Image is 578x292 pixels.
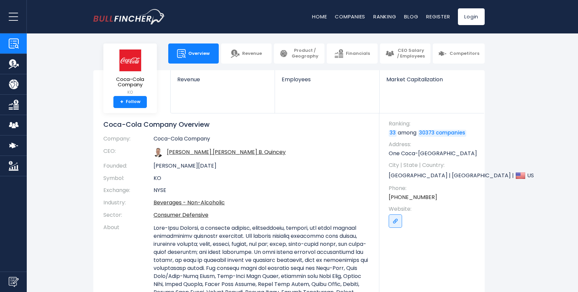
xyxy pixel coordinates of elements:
[103,184,154,197] th: Exchange:
[386,76,477,83] span: Market Capitalization
[274,43,324,64] a: Product / Geography
[380,70,484,94] a: Market Capitalization
[93,9,165,24] img: bullfincher logo
[103,160,154,172] th: Founded:
[389,129,478,136] p: among
[389,205,478,213] span: Website:
[426,13,450,20] a: Register
[167,148,286,156] a: ceo
[242,51,262,57] span: Revenue
[389,171,478,181] p: [GEOGRAPHIC_DATA] | [GEOGRAPHIC_DATA] | US
[103,172,154,185] th: Symbol:
[108,49,152,96] a: Coca-Cola Company KO
[389,150,478,157] p: One Coca-[GEOGRAPHIC_DATA]
[373,13,396,20] a: Ranking
[335,13,365,20] a: Companies
[327,43,377,64] a: Financials
[103,197,154,209] th: Industry:
[221,43,272,64] a: Revenue
[168,43,219,64] a: Overview
[404,13,418,20] a: Blog
[113,96,147,108] a: +Follow
[291,48,319,59] span: Product / Geography
[93,9,165,24] a: Go to homepage
[397,48,425,59] span: CEO Salary / Employees
[103,209,154,221] th: Sector:
[188,51,210,57] span: Overview
[389,214,402,228] a: Go to link
[418,130,466,136] a: 30373 companies
[389,162,478,169] span: City | State | Country:
[389,185,478,192] span: Phone:
[120,99,123,105] strong: +
[171,70,275,94] a: Revenue
[154,211,208,219] a: Consumer Defensive
[389,120,478,127] span: Ranking:
[433,43,485,64] a: Competitors
[458,8,485,25] a: Login
[177,76,268,83] span: Revenue
[389,141,478,148] span: Address:
[109,77,152,88] span: Coca-Cola Company
[103,120,369,129] h1: Coca-Cola Company Overview
[154,184,369,197] td: NYSE
[346,51,370,57] span: Financials
[154,148,163,157] img: james-quincey.jpg
[380,43,430,64] a: CEO Salary / Employees
[312,13,327,20] a: Home
[154,199,225,206] a: Beverages - Non-Alcoholic
[389,130,397,136] a: 33
[154,160,369,172] td: [PERSON_NAME][DATE]
[282,76,372,83] span: Employees
[154,135,369,145] td: Coca-Cola Company
[389,194,437,201] a: [PHONE_NUMBER]
[103,145,154,160] th: CEO:
[103,135,154,145] th: Company:
[450,51,479,57] span: Competitors
[109,89,152,95] small: KO
[154,172,369,185] td: KO
[275,70,379,94] a: Employees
